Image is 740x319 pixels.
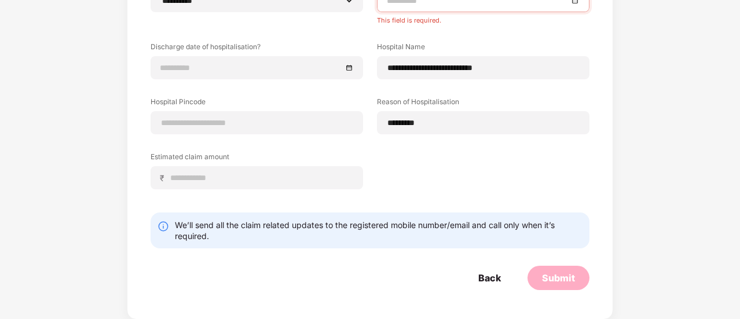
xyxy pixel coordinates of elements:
img: svg+xml;base64,PHN2ZyBpZD0iSW5mby0yMHgyMCIgeG1sbnM9Imh0dHA6Ly93d3cudzMub3JnLzIwMDAvc3ZnIiB3aWR0aD... [157,221,169,232]
div: Back [478,272,501,284]
div: Submit [542,272,575,284]
span: ₹ [160,173,169,184]
div: This field is required. [377,12,589,24]
label: Hospital Pincode [151,97,363,111]
div: We’ll send all the claim related updates to the registered mobile number/email and call only when... [175,219,583,241]
label: Reason of Hospitalisation [377,97,589,111]
label: Hospital Name [377,42,589,56]
label: Estimated claim amount [151,152,363,166]
label: Discharge date of hospitalisation? [151,42,363,56]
